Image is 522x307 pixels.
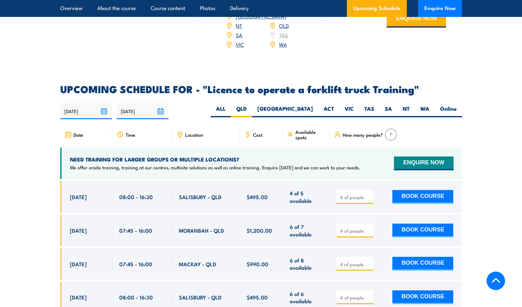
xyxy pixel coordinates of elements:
[211,105,231,117] label: ALL
[247,193,268,200] span: $495.00
[236,40,244,48] a: VIC
[70,156,360,163] h4: NEED TRAINING FOR LARGER GROUPS OR MULTIPLE LOCATIONS?
[236,22,242,29] a: NT
[343,132,383,137] span: How many people?
[340,228,371,234] input: # of people
[392,224,453,237] button: BOOK COURSE
[392,190,453,204] button: BOOK COURSE
[119,260,152,267] span: 07:45 - 16:00
[70,164,360,171] p: We offer onsite training, training at our centres, multisite solutions as well as online training...
[392,290,453,304] button: BOOK COURSE
[70,193,87,200] span: [DATE]
[339,105,359,117] label: VIC
[435,105,462,117] label: Online
[179,294,222,301] span: SALISBURY - QLD
[60,84,462,93] h2: UPCOMING SCHEDULE FOR - "Licence to operate a forklift truck Training"
[359,105,379,117] label: TAS
[73,132,83,137] span: Date
[119,227,152,234] span: 07:45 - 16:00
[70,260,87,267] span: [DATE]
[340,294,371,301] input: # of people
[279,22,289,29] a: QLD
[290,257,323,271] span: 6 of 8 available
[252,105,318,117] label: [GEOGRAPHIC_DATA]
[318,105,339,117] label: ACT
[247,260,268,267] span: $990.00
[70,227,87,234] span: [DATE]
[179,227,224,234] span: MORANBAH - QLD
[290,223,323,238] span: 6 of 7 available
[290,290,323,305] span: 6 of 6 available
[415,105,435,117] label: WA
[247,294,268,301] span: $495.00
[340,194,371,200] input: # of people
[126,132,135,137] span: Time
[387,11,446,28] button: ENQUIRE NOW
[70,294,87,301] span: [DATE]
[247,227,272,234] span: $1,200.00
[236,31,242,39] a: SA
[179,260,216,267] span: MACKAY - QLD
[119,294,153,301] span: 08:00 - 16:30
[231,105,252,117] label: QLD
[340,261,371,267] input: # of people
[295,129,325,140] span: Available spots
[119,193,153,200] span: 08:00 - 16:30
[179,193,222,200] span: SALISBURY - QLD
[290,189,323,204] span: 4 of 5 available
[397,105,415,117] label: NT
[379,105,397,117] label: SA
[253,132,262,137] span: Cost
[60,103,112,119] input: From date
[185,132,203,137] span: Location
[392,257,453,271] button: BOOK COURSE
[117,103,169,119] input: To date
[279,40,287,48] a: WA
[394,156,453,170] button: ENQUIRE NOW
